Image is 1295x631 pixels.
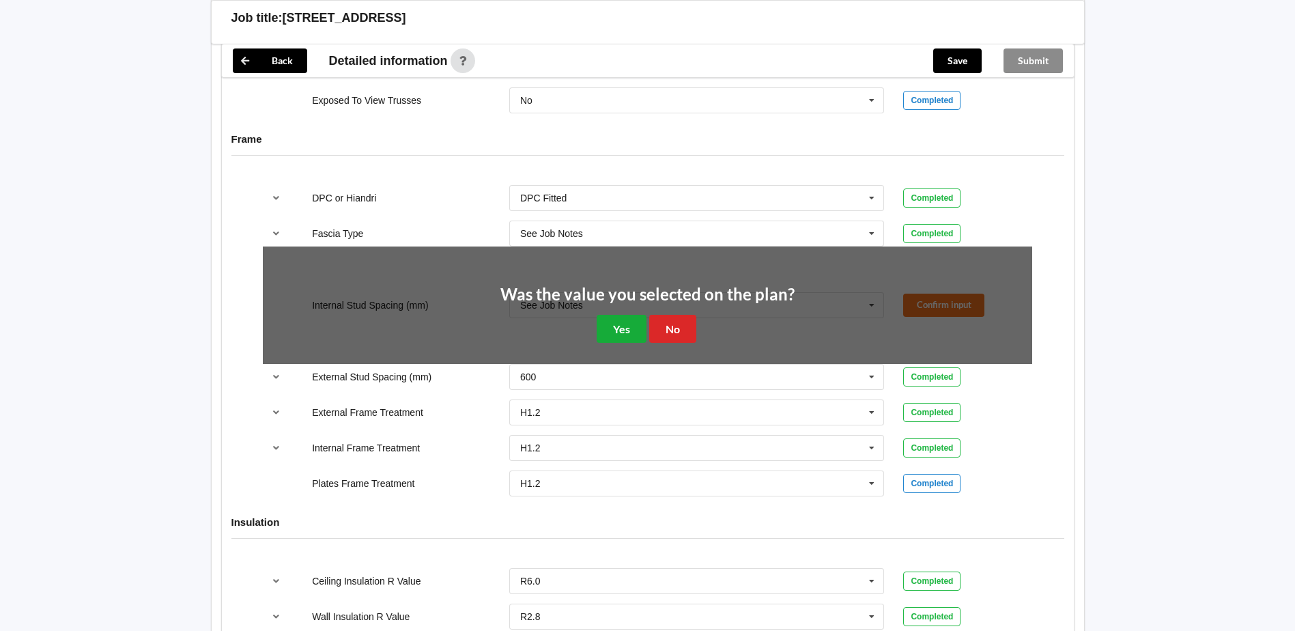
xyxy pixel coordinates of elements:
button: reference-toggle [263,365,289,389]
button: reference-toggle [263,186,289,210]
div: Completed [903,91,960,110]
div: H1.2 [520,443,541,453]
div: Completed [903,224,960,243]
label: Internal Frame Treatment [312,443,420,453]
div: See Job Notes [520,229,583,238]
div: DPC Fitted [520,193,567,203]
h3: Job title: [231,10,283,26]
div: No [520,96,532,105]
div: R2.8 [520,612,541,621]
label: External Stud Spacing (mm) [312,371,431,382]
button: reference-toggle [263,221,289,246]
label: Exposed To View Trusses [312,95,421,106]
label: Plates Frame Treatment [312,478,414,489]
h4: Insulation [231,516,1064,529]
label: External Frame Treatment [312,407,423,418]
button: Save [933,48,982,73]
label: Fascia Type [312,228,363,239]
div: Completed [903,438,960,458]
button: Back [233,48,307,73]
div: Completed [903,367,960,387]
div: Completed [903,474,960,493]
div: R6.0 [520,576,541,586]
div: Completed [903,188,960,208]
div: Completed [903,572,960,591]
button: Yes [597,315,646,343]
h3: [STREET_ADDRESS] [283,10,406,26]
div: H1.2 [520,479,541,488]
label: Wall Insulation R Value [312,611,410,622]
label: DPC or Hiandri [312,193,376,204]
button: reference-toggle [263,604,289,629]
div: 600 [520,372,536,382]
span: Detailed information [329,55,448,67]
button: reference-toggle [263,400,289,425]
button: No [649,315,696,343]
h4: Frame [231,132,1064,145]
div: Completed [903,607,960,626]
div: Completed [903,403,960,422]
div: H1.2 [520,408,541,417]
h2: Was the value you selected on the plan? [500,284,795,305]
button: reference-toggle [263,569,289,593]
button: reference-toggle [263,436,289,460]
label: Ceiling Insulation R Value [312,576,421,587]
